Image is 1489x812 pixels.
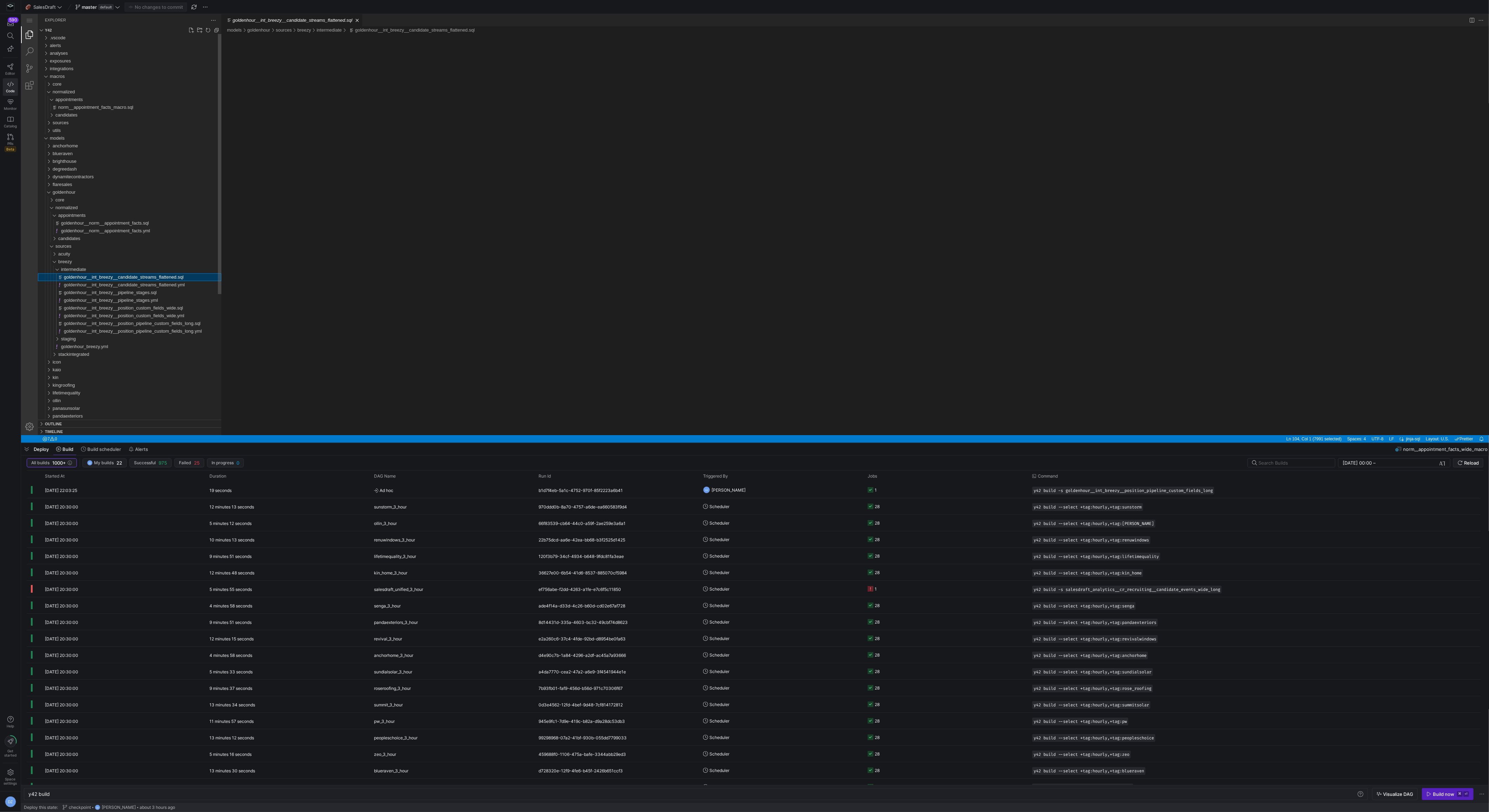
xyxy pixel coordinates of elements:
span: Failed [179,460,191,465]
button: Build scheduler [78,443,124,455]
div: acuity [17,236,200,244]
span: Code [6,89,15,93]
span: Reload [1464,460,1479,466]
button: Build now⌘⏎ [1422,788,1474,800]
div: anchorhome [17,128,200,136]
span: alerts [29,29,40,34]
span: PRs [7,141,13,146]
a: Catalog [3,113,18,131]
div: Errors: 7 [19,421,39,429]
div: 970ddd0b-8a70-4757-a6de-ea660583f9d4 [534,498,699,514]
div: Notifications [1455,421,1465,429]
span: goldenhour__int_breezy__position_custom_fields_wide.yml [43,299,163,304]
span: flaresales [32,168,51,173]
span: Alerts [135,446,148,452]
a: models [206,13,221,19]
div: integrations [17,51,200,59]
div: goldenhour [17,174,200,182]
span: goldenhour__int_breezy__position_custom_fields_wide.sql [43,291,162,297]
span: default [98,4,114,10]
a: jinja-sql [1384,421,1401,429]
div: goldenhour__norm__appointment_facts.yml [17,213,200,221]
a: Collapse Folders in Explorer [192,13,199,20]
div: kingroofing [17,367,200,375]
div: normalized [17,74,200,82]
div: exposures [17,43,200,51]
div: /models/goldenhour/normalized/candidates [37,221,200,228]
div: utils [17,113,200,120]
div: appointments [17,198,200,205]
span: pw_3_hour [374,713,395,730]
div: ollin [17,383,200,391]
span: Build scheduler [87,446,121,452]
div: LF [1366,421,1376,429]
div: intermediate [17,252,200,259]
div: 8d14431d-335a-4603-bc32-49cbf74d8623 [534,614,699,630]
span: ollin_3_hour [374,515,397,532]
div: goldenhour__int_breezy__candidate_streams_flattened.yml [17,267,200,275]
span: anchorhome [32,129,57,134]
div: kaio [17,352,200,360]
span: staging [40,322,55,327]
div: /models/brighthouse [32,144,200,151]
div: 945e9fc1-7d9e-419c-b82a-d9a28dc53db3 [534,713,699,729]
button: Successful975 [129,458,172,467]
kbd: ⌘ [1457,791,1463,797]
div: check-all Prettier [1431,421,1455,429]
div: Timeline Section [17,413,200,421]
span: intermediate [40,253,65,258]
span: revival_3_hour [374,631,402,647]
div: /models/goldenhour/normalized/appointments/goldenhour__norm__appointment_facts.sql [32,205,200,213]
div: 99298968-07a2-41bf-930b-055dd7799033 [534,729,699,745]
div: analyses [17,35,200,43]
div: /models/icon [32,344,200,352]
span: goldenhour__int_breezy__pipeline_stages.yml [43,284,137,289]
span: Build [62,446,73,452]
div: b1d7f4eb-5a1c-4752-970f-85f2223a6b41 [534,482,699,498]
div: d728320e-12f9-4fe6-b45f-2426b651ccf3 [534,762,699,778]
span: 🏈 [26,5,31,9]
span: normalized [32,75,54,80]
div: /models [29,120,200,128]
div: goldenhour__int_breezy__position_pipeline_custom_fields_long.sql [17,306,200,313]
div: goldenhour__int_breezy__candidate_streams_flattened.sql [17,259,200,267]
a: breezy [276,13,290,19]
span: renuwindows_3_hour [374,532,415,548]
div: /macros/normalized/appointments [34,82,200,89]
span: goldenhour__norm__appointment_facts.sql [40,206,128,212]
div: core [17,66,200,74]
span: candidates [34,98,56,104]
button: DZMy builds22 [82,458,127,467]
span: utils [32,114,40,119]
div: sources [17,105,200,113]
span: brighthouse [32,145,55,150]
div: lifetimequality [17,375,200,383]
div: /models/goldenhour/sources/breezy/intermediate/goldenhour__int_breezy__pipeline_stages.yml [35,282,200,290]
a: New Folder... [175,13,182,20]
div: /models/goldenhour/sources/breezy/intermediate/goldenhour__int_breezy__pipeline_stages.sql [35,275,200,282]
div: ef756abe-f2dd-4263-a1fe-e7c6f5c11850 [534,581,699,597]
div: Layout: U.S. [1402,421,1431,429]
span: Successful [134,460,156,465]
a: Code [3,78,18,96]
a: Ln 104, Col 1 (7991 selected) [1264,421,1322,429]
span: sunstorm_3_hour [374,499,407,515]
span: zeo_3_hour [374,746,396,763]
div: 22b75dcd-aa6e-42ea-bb68-b3f2525d1425 [534,531,699,547]
div: /alerts [29,28,200,35]
div: flaresales [17,167,200,174]
span: lifetimequality [32,376,59,381]
div: UTF-8 [1348,421,1366,429]
div: /models/goldenhour/normalized [34,190,200,198]
span: goldenhour__int_breezy__position_pipeline_custom_fields_long.sql [43,307,180,312]
div: 66f83539-cb64-44c0-a59f-2ae259e3a6a1 [534,515,699,531]
a: goldenhour__int_breezy__candidate_streams_flattened.sql [334,13,454,19]
div: /integrations [29,51,200,59]
span: All builds [31,460,49,465]
span: senga_3_hour [374,598,401,614]
span: Beta [5,146,16,152]
div: Folders Section [17,12,200,20]
a: Views and More Actions... [188,2,196,10]
div: blueraven [17,136,200,144]
div: /.vscode [29,20,200,28]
